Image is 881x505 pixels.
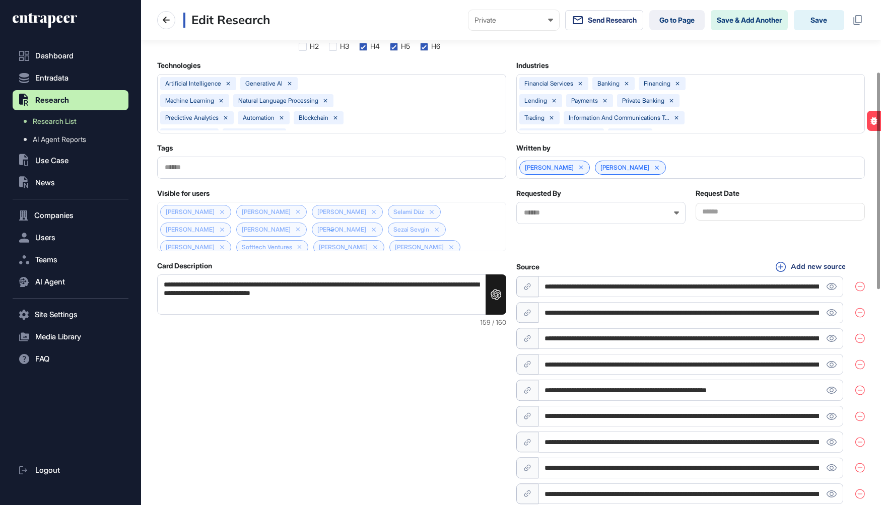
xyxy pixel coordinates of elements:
button: FAQ [13,349,128,369]
div: H3 [340,42,349,50]
button: Send Research [565,10,643,30]
button: AI Agent [13,272,128,292]
div: trading [524,114,545,121]
span: Use Case [35,157,69,165]
div: Lending [524,97,547,104]
label: Requested By [516,189,561,197]
div: natural language processing [238,97,318,104]
span: Send Research [588,16,637,24]
span: Teams [35,256,57,264]
h3: Edit Research [183,13,270,28]
span: Dashboard [35,52,74,60]
button: Add new source [773,261,849,272]
label: Written by [516,144,551,152]
button: Research [13,90,128,110]
a: [PERSON_NAME] [600,164,649,171]
div: predictive analytics [165,114,219,121]
button: Save & Add Another [711,10,788,30]
span: Logout [35,466,60,474]
div: H2 [310,42,319,50]
div: automation [243,114,275,121]
div: Private [475,16,553,24]
button: Site Settings [13,305,128,325]
div: blockchain [299,114,328,121]
button: Entradata [13,68,128,88]
label: Technologies [157,61,200,69]
label: Card Description [157,262,212,270]
span: Entradata [35,74,69,82]
div: artificial intelligence [165,80,221,87]
div: H5 [401,42,410,50]
a: Research List [18,112,128,130]
div: 159 / 160 [157,319,506,326]
div: financial services [524,80,573,87]
span: FAQ [35,355,49,363]
button: Companies [13,205,128,226]
div: financing [644,80,670,87]
button: artificial intelligenceGenerative AImachine learningnatural language processingpredictive analyti... [157,74,506,133]
div: Generative AI [245,80,283,87]
button: Teams [13,250,128,270]
div: information and communications technology [569,114,669,121]
a: AI Agent Reports [18,130,128,149]
button: Use Case [13,151,128,171]
input: Datepicker input [696,203,865,221]
span: Site Settings [35,311,78,319]
span: Companies [34,211,74,220]
button: Media Library [13,327,128,347]
button: financial servicesbankingfinancingLendingpaymentsprivate bankingtradinginformation and communicat... [516,74,865,133]
div: machine learning [165,97,214,104]
a: [PERSON_NAME] [525,164,574,171]
a: Logout [13,460,128,480]
button: News [13,173,128,193]
label: Visible for users [157,189,210,197]
span: Research List [33,117,77,125]
a: Go to Page [649,10,705,30]
span: News [35,179,55,187]
span: Media Library [35,333,81,341]
a: Dashboard [13,46,128,66]
div: H4 [370,42,380,50]
label: Tags [157,144,173,152]
span: Research [35,96,69,104]
label: Source [516,263,539,271]
button: Users [13,228,128,248]
label: Request Date [696,189,739,197]
div: private banking [622,97,664,104]
span: Users [35,234,55,242]
div: banking [597,80,620,87]
span: AI Agent [35,278,65,286]
div: H6 [431,42,440,50]
label: Industries [516,61,549,69]
div: payments [571,97,598,104]
button: Save [794,10,844,30]
span: AI Agent Reports [33,135,86,143]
